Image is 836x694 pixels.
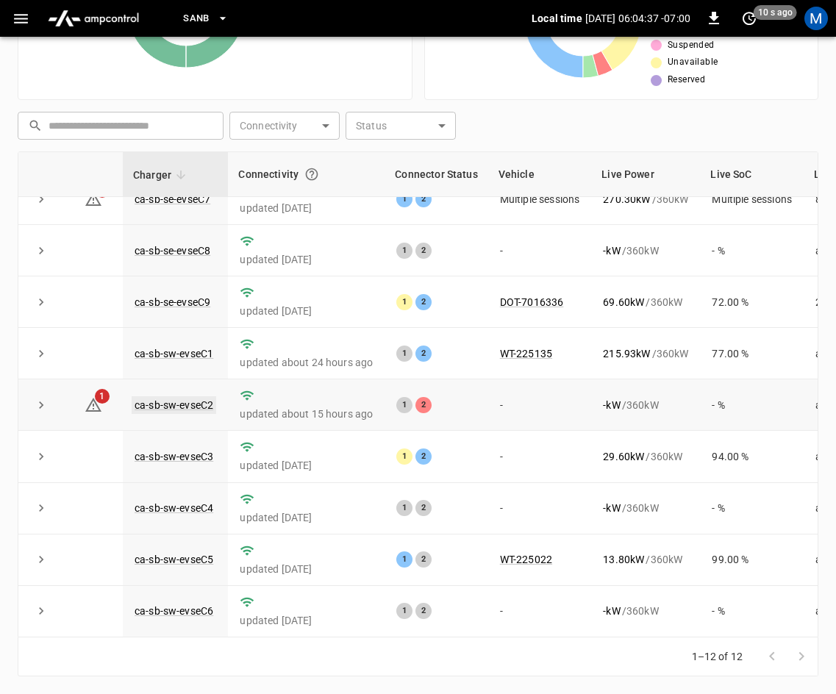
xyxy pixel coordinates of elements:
a: ca-sb-se-evseC9 [135,296,210,308]
div: 1 [396,243,412,259]
div: 2 [415,551,432,568]
th: Live SoC [700,152,804,197]
td: Multiple sessions [488,173,592,225]
button: set refresh interval [737,7,761,30]
button: expand row [30,188,52,210]
span: Reserved [668,73,705,87]
p: updated about 24 hours ago [240,355,373,370]
button: Connection between the charger and our software. [299,161,325,187]
a: ca-sb-sw-evseC3 [135,451,213,462]
td: 77.00 % [700,328,804,379]
a: ca-sb-se-evseC8 [135,245,210,257]
div: 2 [415,346,432,362]
div: Connectivity [238,161,374,187]
div: / 360 kW [603,501,688,515]
div: / 360 kW [603,398,688,412]
div: 2 [415,603,432,619]
button: expand row [30,497,52,519]
a: 1 [85,398,102,410]
p: 1–12 of 12 [692,649,743,664]
p: 29.60 kW [603,449,644,464]
th: Vehicle [488,152,592,197]
div: 1 [396,551,412,568]
div: 2 [415,500,432,516]
td: - [488,379,592,431]
button: expand row [30,600,52,622]
td: 72.00 % [700,276,804,328]
div: 2 [415,294,432,310]
div: 2 [415,191,432,207]
button: expand row [30,548,52,570]
span: 1 [95,389,110,404]
span: 10 s ago [754,5,797,20]
p: 270.30 kW [603,192,650,207]
div: 2 [415,448,432,465]
button: expand row [30,394,52,416]
a: DOT-7016336 [500,296,564,308]
button: expand row [30,446,52,468]
a: ca-sb-sw-evseC1 [135,348,213,359]
span: Suspended [668,38,715,53]
p: Local time [532,11,582,26]
p: - kW [603,604,620,618]
span: Unavailable [668,55,718,70]
button: SanB [177,4,235,33]
p: updated [DATE] [240,562,373,576]
div: 1 [396,346,412,362]
div: / 360 kW [603,604,688,618]
div: / 360 kW [603,243,688,258]
div: 1 [396,448,412,465]
div: 2 [415,397,432,413]
td: - [488,483,592,534]
div: profile-icon [804,7,828,30]
div: 1 [396,603,412,619]
td: 99.00 % [700,534,804,586]
img: ampcontrol.io logo [42,4,145,32]
div: 1 [396,500,412,516]
p: - kW [603,501,620,515]
p: - kW [603,398,620,412]
a: ca-sb-sw-evseC4 [135,502,213,514]
div: / 360 kW [603,449,688,464]
p: updated [DATE] [240,304,373,318]
p: 13.80 kW [603,552,644,567]
td: Multiple sessions [700,173,804,225]
button: expand row [30,343,52,365]
div: / 360 kW [603,295,688,310]
p: updated [DATE] [240,613,373,628]
th: Connector Status [385,152,487,197]
p: updated [DATE] [240,252,373,267]
div: / 360 kW [603,192,688,207]
td: - % [700,586,804,637]
p: updated [DATE] [240,458,373,473]
td: 94.00 % [700,431,804,482]
a: ca-sb-se-evseC7 [135,193,210,205]
div: 1 [396,397,412,413]
a: WT-225022 [500,554,552,565]
p: 69.60 kW [603,295,644,310]
p: [DATE] 06:04:37 -07:00 [585,11,690,26]
p: updated [DATE] [240,201,373,215]
td: - % [700,483,804,534]
td: - % [700,225,804,276]
p: updated about 15 hours ago [240,407,373,421]
a: ca-sb-sw-evseC2 [132,396,216,414]
a: WT-225135 [500,348,552,359]
td: - [488,586,592,637]
a: ca-sb-sw-evseC6 [135,605,213,617]
button: expand row [30,240,52,262]
span: SanB [183,10,210,27]
div: / 360 kW [603,346,688,361]
div: 2 [415,243,432,259]
th: Live Power [591,152,700,197]
td: - [488,225,592,276]
button: expand row [30,291,52,313]
span: Charger [133,166,190,184]
div: 1 [396,191,412,207]
p: 215.93 kW [603,346,650,361]
td: - [488,431,592,482]
a: ca-sb-sw-evseC5 [135,554,213,565]
div: / 360 kW [603,552,688,567]
div: 1 [396,294,412,310]
p: updated [DATE] [240,510,373,525]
